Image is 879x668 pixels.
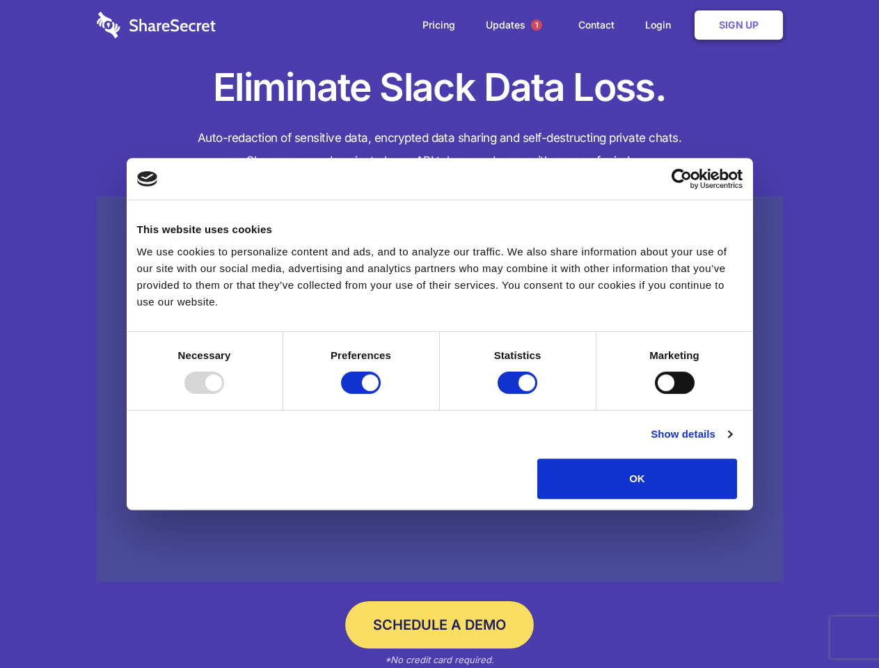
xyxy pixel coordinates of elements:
a: Usercentrics Cookiebot - opens in a new window [621,168,743,189]
button: OK [537,459,737,499]
strong: Marketing [649,349,699,361]
em: *No credit card required. [385,654,494,665]
div: We use cookies to personalize content and ads, and to analyze our traffic. We also share informat... [137,244,743,310]
a: Sign Up [695,10,783,40]
div: This website uses cookies [137,221,743,238]
a: Schedule a Demo [345,601,534,649]
strong: Necessary [178,349,231,361]
a: Wistia video thumbnail [97,196,783,582]
h1: Eliminate Slack Data Loss. [97,63,783,113]
h4: Auto-redaction of sensitive data, encrypted data sharing and self-destructing private chats. Shar... [97,127,783,173]
a: Login [631,3,692,47]
a: Pricing [409,3,469,47]
strong: Preferences [331,349,391,361]
a: Show details [651,426,731,443]
a: Contact [564,3,628,47]
img: logo [137,171,158,186]
img: logo-wordmark-white-trans-d4663122ce5f474addd5e946df7df03e33cb6a1c49d2221995e7729f52c070b2.svg [97,12,216,38]
strong: Statistics [494,349,541,361]
span: 1 [531,19,542,31]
